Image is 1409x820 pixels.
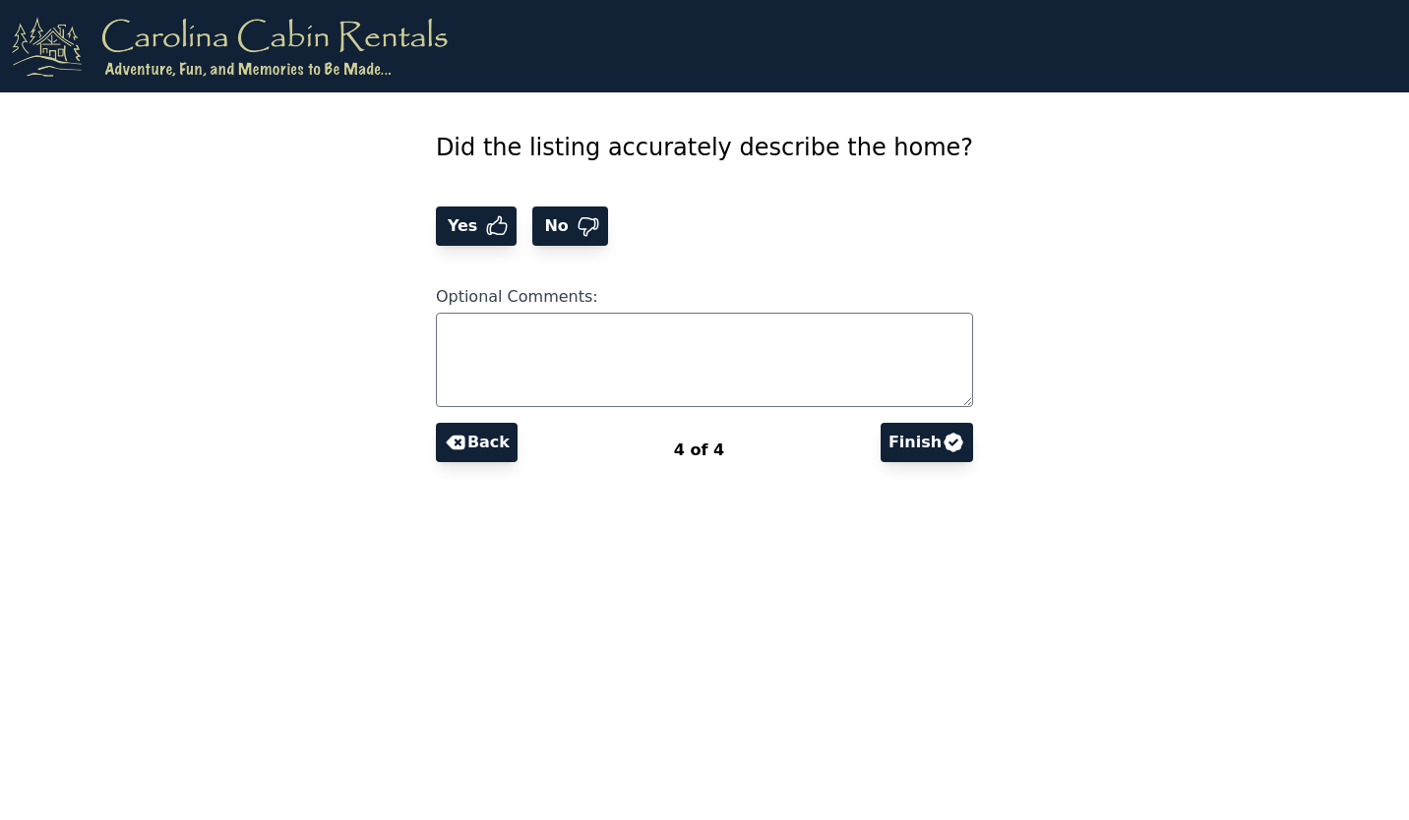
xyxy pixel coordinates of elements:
span: 4 of 4 [674,440,724,459]
button: Finish [881,423,973,462]
img: logo.png [12,16,448,77]
span: No [540,214,576,238]
span: Optional Comments: [436,287,598,306]
button: No [532,206,607,246]
button: Back [436,423,518,462]
button: Yes [436,206,518,246]
textarea: Optional Comments: [436,313,973,407]
span: Did the listing accurately describe the home? [436,134,973,161]
span: Yes [444,214,486,238]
